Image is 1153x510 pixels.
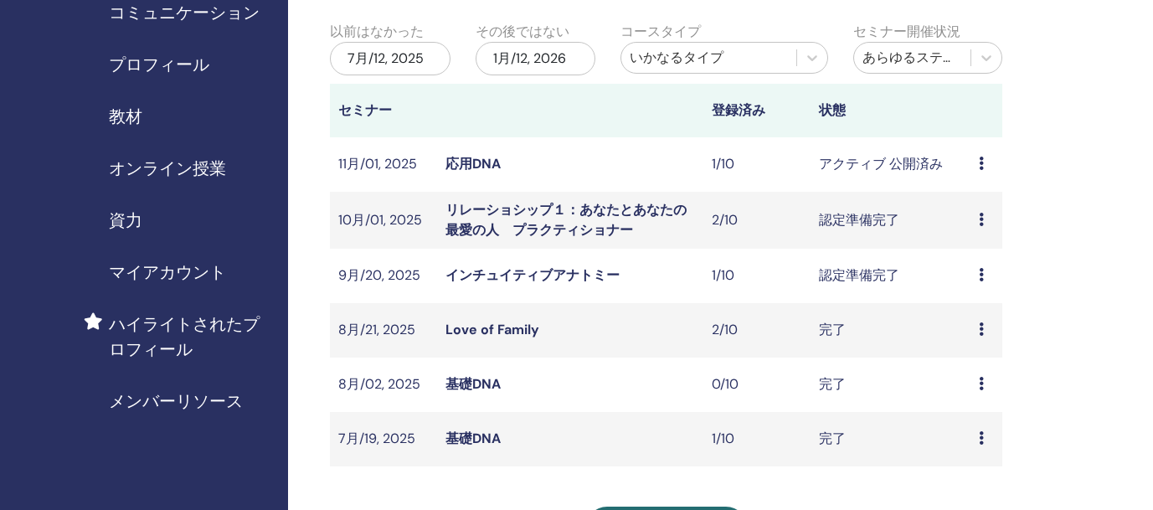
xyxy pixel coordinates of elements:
a: 基礎DNA [445,430,501,447]
span: 教材 [109,104,142,129]
td: 8月/21, 2025 [330,303,436,358]
td: 認定準備完了 [811,192,970,249]
td: 9月/20, 2025 [330,249,436,303]
label: その後ではない [476,22,569,42]
span: 資力 [109,208,142,233]
td: 2/10 [703,303,810,358]
label: コースタイプ [620,22,701,42]
label: 以前はなかった [330,22,424,42]
span: プロフィール [109,52,209,77]
td: 8月/02, 2025 [330,358,436,412]
span: ハイライトされたプロフィール [109,312,275,362]
div: 7月/12, 2025 [330,42,450,75]
iframe: Intercom live chat [1096,453,1136,493]
a: Love of Family [445,321,539,338]
a: 応用DNA [445,155,501,173]
td: アクティブ 公開済み [811,137,970,192]
span: マイアカウント [109,260,226,285]
td: 1/10 [703,137,810,192]
div: 1月/12, 2026 [476,42,595,75]
a: インチュイティブアナトミー [445,266,620,284]
label: セミナー開催状況 [853,22,960,42]
span: メンバーリソース [109,389,243,414]
td: 0/10 [703,358,810,412]
td: 認定準備完了 [811,249,970,303]
td: 2/10 [703,192,810,249]
td: 7月/19, 2025 [330,412,436,466]
th: 状態 [811,84,970,137]
td: 完了 [811,412,970,466]
th: セミナー [330,84,436,137]
td: 11月/01, 2025 [330,137,436,192]
a: リレーショシップ１：あなたとあなたの最愛の人 プラクティショナー [445,201,687,239]
td: 完了 [811,358,970,412]
td: 完了 [811,303,970,358]
th: 登録済み [703,84,810,137]
a: 基礎DNA [445,375,501,393]
td: 10月/01, 2025 [330,192,436,249]
div: あらゆるステータス [862,48,962,68]
span: オンライン授業 [109,156,226,181]
td: 1/10 [703,249,810,303]
div: いかなるタイプ [630,48,788,68]
td: 1/10 [703,412,810,466]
